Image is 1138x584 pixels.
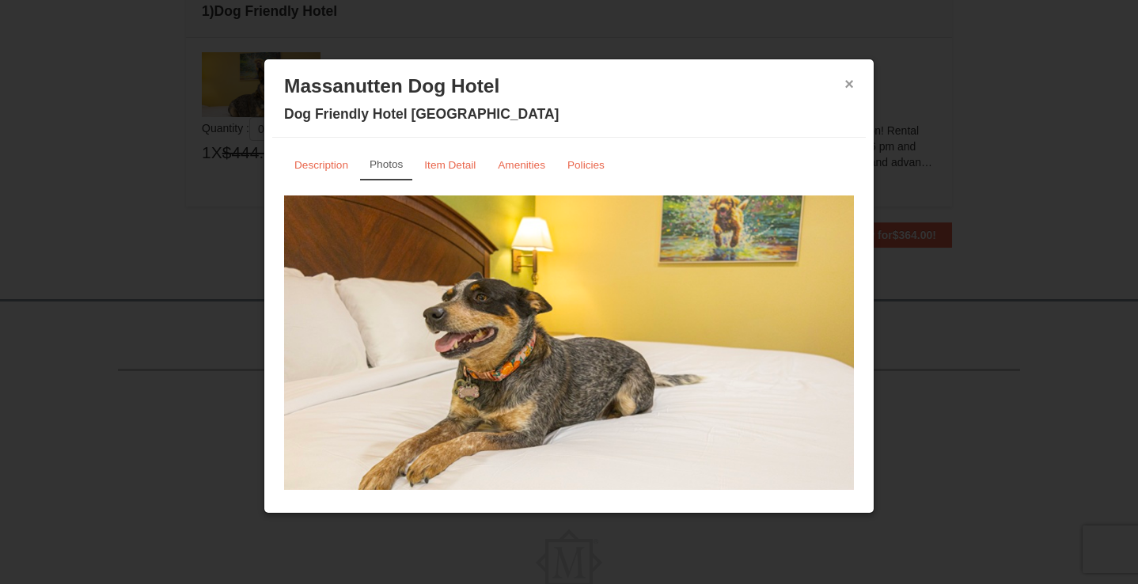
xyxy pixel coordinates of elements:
small: Description [294,159,348,171]
a: Photos [360,150,412,180]
h3: Massanutten Dog Hotel [284,74,854,98]
small: Policies [567,159,605,171]
img: 18876286-333-e32e5594.jpg [284,195,854,507]
a: Item Detail [414,150,486,180]
small: Item Detail [424,159,476,171]
a: Description [284,150,358,180]
a: Policies [557,150,615,180]
small: Photos [370,158,403,170]
a: Amenities [487,150,556,180]
small: Amenities [498,159,545,171]
h4: Dog Friendly Hotel [GEOGRAPHIC_DATA] [284,106,854,122]
button: × [844,76,854,92]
